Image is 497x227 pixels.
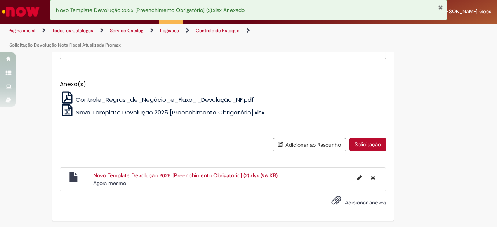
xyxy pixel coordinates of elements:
[438,4,443,10] button: Fechar Notificação
[76,108,264,116] span: Novo Template Devolução 2025 [Preenchimento Obrigatório].xlsx
[345,199,386,206] span: Adicionar anexos
[353,172,367,184] button: Editar nome de arquivo Novo Template Devolução 2025 [Preenchimento Obrigatório] (2).xlsx
[60,81,386,88] h5: Anexo(s)
[9,42,121,48] a: Solicitação Devolução Nota Fiscal Atualizada Promax
[1,4,41,19] img: ServiceNow
[110,28,143,34] a: Service Catalog
[366,172,380,184] button: Excluir Novo Template Devolução 2025 [Preenchimento Obrigatório] (2).xlsx
[329,193,343,211] button: Adicionar anexos
[60,108,265,116] a: Novo Template Devolução 2025 [Preenchimento Obrigatório].xlsx
[76,95,254,104] span: Controle_Regras_de_Negócio_e_Fluxo__Devolução_NF.pdf
[349,138,386,151] button: Solicitação
[52,28,93,34] a: Todos os Catálogos
[93,180,126,187] span: Agora mesmo
[6,24,325,52] ul: Trilhas de página
[438,8,491,15] span: [PERSON_NAME] Goes
[9,28,35,34] a: Página inicial
[160,28,179,34] a: Logistica
[93,180,126,187] time: 30/09/2025 16:01:19
[56,7,245,14] span: Novo Template Devolução 2025 [Preenchimento Obrigatório] (2).xlsx Anexado
[273,138,346,151] button: Adicionar ao Rascunho
[60,95,254,104] a: Controle_Regras_de_Negócio_e_Fluxo__Devolução_NF.pdf
[93,172,278,179] a: Novo Template Devolução 2025 [Preenchimento Obrigatório] (2).xlsx (96 KB)
[196,28,240,34] a: Controle de Estoque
